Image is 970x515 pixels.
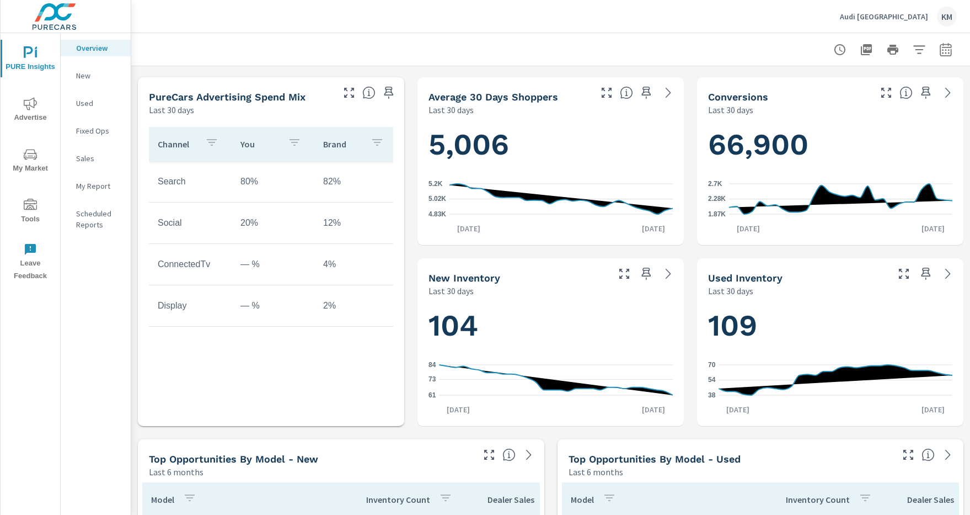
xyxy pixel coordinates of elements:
text: 5.02K [428,195,446,203]
p: [DATE] [914,223,952,234]
p: Last 6 months [569,465,623,479]
text: 54 [708,376,716,384]
p: Last 6 months [149,465,203,479]
p: Last 30 days [428,103,474,116]
div: Sales [61,150,131,167]
h5: PureCars Advertising Spend Mix [149,91,306,103]
p: [DATE] [449,223,488,234]
p: [DATE] [439,404,478,415]
text: 73 [428,375,436,383]
p: Model [571,494,594,505]
td: 2% [314,292,397,320]
div: New [61,67,131,84]
text: 2.28K [708,195,726,203]
text: 61 [428,391,436,399]
h5: Conversions [708,91,768,103]
td: — % [232,292,314,320]
p: Last 30 days [708,284,753,298]
span: Find the biggest opportunities within your model lineup by seeing how each model is selling in yo... [502,448,516,461]
p: Last 30 days [428,284,474,298]
p: Sales [76,153,122,164]
span: The number of dealer-specified goals completed by a visitor. [Source: This data is provided by th... [899,86,913,99]
button: Make Fullscreen [895,265,913,283]
p: [DATE] [914,404,952,415]
h5: Top Opportunities by Model - Used [569,453,741,465]
span: Save this to your personalized report [917,84,935,102]
a: See more details in report [660,84,677,102]
span: Find the biggest opportunities within your model lineup by seeing how each model is selling in yo... [921,448,935,461]
a: See more details in report [939,265,957,283]
td: 82% [314,168,397,195]
p: Inventory Count [366,494,430,505]
text: 5.2K [428,180,443,188]
a: See more details in report [520,446,538,464]
p: [DATE] [719,404,757,415]
p: Used [76,98,122,109]
p: Model [151,494,174,505]
button: Print Report [882,39,904,61]
p: Dealer Sales [487,494,534,505]
span: This table looks at how you compare to the amount of budget you spend per channel as opposed to y... [362,86,376,99]
p: Fixed Ops [76,125,122,136]
p: Overview [76,43,122,54]
p: Brand [323,139,362,150]
button: Make Fullscreen [340,84,358,102]
h1: 104 [428,307,673,344]
span: Save this to your personalized report [637,265,655,283]
p: You [240,139,279,150]
p: Inventory Count [786,494,850,505]
td: Social [149,209,232,237]
p: [DATE] [634,223,673,234]
td: Search [149,168,232,195]
span: Save this to your personalized report [380,84,398,102]
td: — % [232,251,314,278]
span: Save this to your personalized report [637,84,655,102]
h1: 66,900 [708,126,952,163]
span: Save this to your personalized report [917,265,935,283]
span: Tools [4,199,57,226]
p: New [76,70,122,81]
td: 12% [314,209,397,237]
p: Last 30 days [149,103,194,116]
button: Select Date Range [935,39,957,61]
h1: 5,006 [428,126,673,163]
a: See more details in report [660,265,677,283]
td: 20% [232,209,314,237]
div: Used [61,95,131,112]
div: KM [937,7,957,26]
text: 38 [708,391,716,399]
div: My Report [61,178,131,194]
h5: Used Inventory [708,272,783,284]
span: PURE Insights [4,46,57,73]
text: 84 [428,361,436,369]
td: 80% [232,168,314,195]
span: Advertise [4,97,57,124]
h5: New Inventory [428,272,500,284]
td: ConnectedTv [149,251,232,278]
p: Channel [158,139,196,150]
td: Display [149,292,232,320]
button: Make Fullscreen [615,265,633,283]
button: Make Fullscreen [899,446,917,464]
button: Apply Filters [908,39,930,61]
p: My Report [76,180,122,192]
button: Make Fullscreen [598,84,615,102]
span: My Market [4,148,57,175]
a: See more details in report [939,446,957,464]
span: A rolling 30 day total of daily Shoppers on the dealership website, averaged over the selected da... [620,86,633,99]
text: 70 [708,361,716,369]
p: Scheduled Reports [76,208,122,230]
h1: 109 [708,307,952,344]
text: 4.83K [428,210,446,218]
text: 1.87K [708,210,726,218]
h5: Top Opportunities by Model - New [149,453,318,465]
div: Overview [61,40,131,56]
td: 4% [314,251,397,278]
button: "Export Report to PDF" [855,39,877,61]
p: [DATE] [729,223,768,234]
p: Dealer Sales [907,494,954,505]
button: Make Fullscreen [480,446,498,464]
p: [DATE] [634,404,673,415]
div: Scheduled Reports [61,205,131,233]
div: Fixed Ops [61,123,131,139]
